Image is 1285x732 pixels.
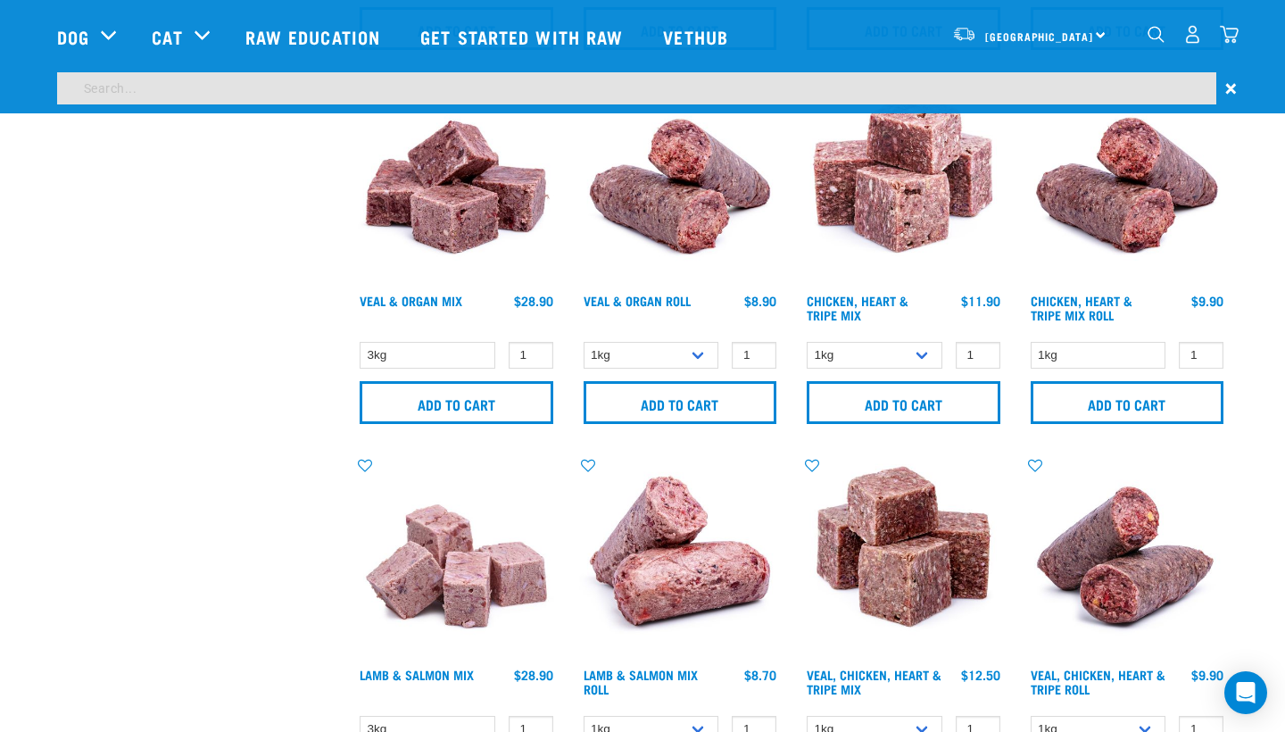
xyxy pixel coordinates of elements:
[744,294,776,308] div: $8.90
[584,671,698,692] a: Lamb & Salmon Mix Roll
[402,1,645,72] a: Get started with Raw
[360,297,462,304] a: Veal & Organ Mix
[1183,25,1202,44] img: user.png
[355,456,558,659] img: 1029 Lamb Salmon Mix 01
[1031,671,1165,692] a: Veal, Chicken, Heart & Tripe Roll
[579,456,782,659] img: 1261 Lamb Salmon Roll 01
[956,342,1000,370] input: 1
[1026,82,1229,285] img: Chicken Heart Tripe Roll 01
[57,72,1216,104] input: Search...
[1224,671,1267,714] div: Open Intercom Messenger
[152,23,182,50] a: Cat
[1031,297,1132,318] a: Chicken, Heart & Tripe Mix Roll
[584,381,777,424] input: Add to cart
[744,668,776,682] div: $8.70
[355,82,558,285] img: 1158 Veal Organ Mix 01
[57,23,89,50] a: Dog
[360,381,553,424] input: Add to cart
[807,297,908,318] a: Chicken, Heart & Tripe Mix
[1031,381,1224,424] input: Add to cart
[1225,72,1237,104] span: ×
[1148,26,1165,43] img: home-icon-1@2x.png
[645,1,750,72] a: Vethub
[509,342,553,370] input: 1
[584,297,691,304] a: Veal & Organ Roll
[360,671,474,678] a: Lamb & Salmon Mix
[579,82,782,285] img: Veal Organ Mix Roll 01
[802,82,1005,285] img: 1062 Chicken Heart Tripe Mix 01
[732,342,776,370] input: 1
[1191,294,1223,308] div: $9.90
[1220,25,1239,44] img: home-icon@2x.png
[228,1,402,72] a: Raw Education
[802,456,1005,659] img: Veal Chicken Heart Tripe Mix 01
[952,26,976,42] img: van-moving.png
[961,668,1000,682] div: $12.50
[807,381,1000,424] input: Add to cart
[1026,456,1229,659] img: 1263 Chicken Organ Roll 02
[514,294,553,308] div: $28.90
[1179,342,1223,370] input: 1
[807,671,941,692] a: Veal, Chicken, Heart & Tripe Mix
[514,668,553,682] div: $28.90
[961,294,1000,308] div: $11.90
[1191,668,1223,682] div: $9.90
[985,33,1093,39] span: [GEOGRAPHIC_DATA]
